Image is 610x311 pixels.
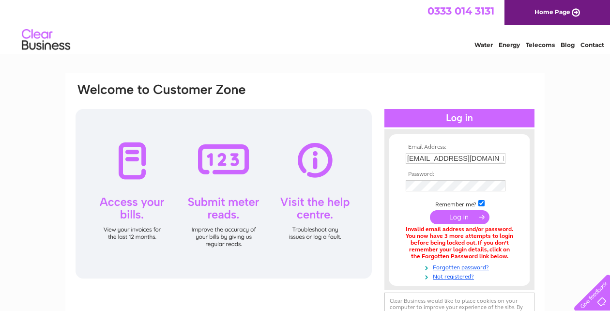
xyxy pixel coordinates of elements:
[580,41,604,48] a: Contact
[499,41,520,48] a: Energy
[474,41,493,48] a: Water
[561,41,575,48] a: Blog
[403,171,516,178] th: Password:
[403,144,516,151] th: Email Address:
[406,262,516,271] a: Forgotten password?
[403,199,516,208] td: Remember me?
[430,210,489,224] input: Submit
[21,25,71,55] img: logo.png
[406,271,516,280] a: Not registered?
[526,41,555,48] a: Telecoms
[406,226,513,260] div: Invalid email address and/or password. You now have 3 more attempts to login before being locked ...
[77,5,534,47] div: Clear Business is a trading name of Verastar Limited (registered in [GEOGRAPHIC_DATA] No. 3667643...
[427,5,494,17] a: 0333 014 3131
